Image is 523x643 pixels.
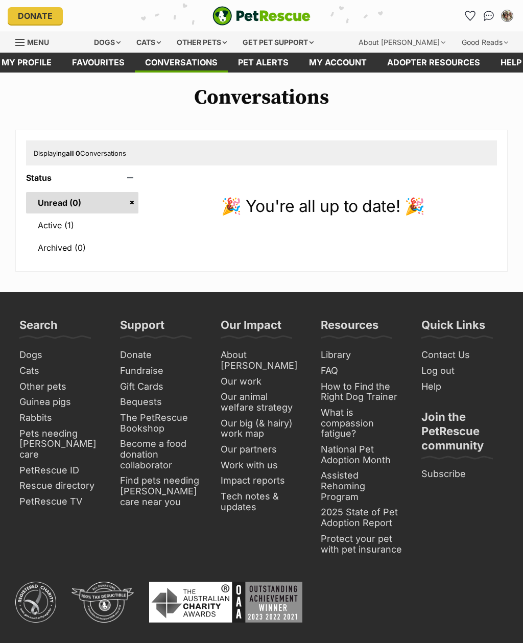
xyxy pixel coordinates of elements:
[26,237,138,258] a: Archived (0)
[116,473,206,510] a: Find pets needing [PERSON_NAME] care near you
[502,11,512,21] img: Lara Atkinson profile pic
[484,11,494,21] img: chat-41dd97257d64d25036548639549fe6c8038ab92f7586957e7f3b1b290dea8141.svg
[116,379,206,395] a: Gift Cards
[421,318,485,338] h3: Quick Links
[317,531,407,557] a: Protect your pet with pet insurance
[221,318,281,338] h3: Our Impact
[116,410,206,436] a: The PetRescue Bookshop
[217,347,307,373] a: About [PERSON_NAME]
[217,442,307,458] a: Our partners
[8,7,63,25] a: Donate
[62,53,135,73] a: Favourites
[116,363,206,379] a: Fundraise
[217,473,307,489] a: Impact reports
[129,32,168,53] div: Cats
[15,410,106,426] a: Rabbits
[149,582,302,623] img: Australian Charity Awards - Outstanding Achievement Winner 2023 - 2022 - 2021
[15,582,56,623] img: ACNC
[15,394,106,410] a: Guinea pigs
[135,53,228,73] a: conversations
[321,318,378,338] h3: Resources
[377,53,490,73] a: Adopter resources
[499,8,515,24] button: My account
[149,194,497,219] p: 🎉 You're all up to date! 🎉
[15,379,106,395] a: Other pets
[317,505,407,531] a: 2025 State of Pet Adoption Report
[317,468,407,505] a: Assisted Rehoming Program
[217,458,307,473] a: Work with us
[34,149,126,157] span: Displaying Conversations
[417,379,508,395] a: Help
[217,389,307,415] a: Our animal welfare strategy
[462,8,515,24] ul: Account quick links
[66,149,80,157] strong: all 0
[317,405,407,442] a: What is compassion fatigue?
[15,363,106,379] a: Cats
[462,8,479,24] a: Favourites
[317,379,407,405] a: How to Find the Right Dog Trainer
[15,32,56,51] a: Menu
[15,494,106,510] a: PetRescue TV
[212,6,311,26] a: PetRescue
[72,582,134,623] img: DGR
[212,6,311,26] img: logo-e224e6f780fb5917bec1dbf3a21bbac754714ae5b6737aabdf751b685950b380.svg
[217,416,307,442] a: Our big (& hairy) work map
[417,466,508,482] a: Subscribe
[15,347,106,363] a: Dogs
[26,215,138,236] a: Active (1)
[26,192,138,213] a: Unread (0)
[217,374,307,390] a: Our work
[116,347,206,363] a: Donate
[120,318,164,338] h3: Support
[317,363,407,379] a: FAQ
[455,32,515,53] div: Good Reads
[417,363,508,379] a: Log out
[170,32,234,53] div: Other pets
[421,410,504,459] h3: Join the PetRescue community
[228,53,299,73] a: Pet alerts
[299,53,377,73] a: My account
[317,347,407,363] a: Library
[351,32,453,53] div: About [PERSON_NAME]
[217,489,307,515] a: Tech notes & updates
[417,347,508,363] a: Contact Us
[15,463,106,479] a: PetRescue ID
[235,32,321,53] div: Get pet support
[15,478,106,494] a: Rescue directory
[481,8,497,24] a: Conversations
[15,426,106,463] a: Pets needing [PERSON_NAME] care
[116,436,206,473] a: Become a food donation collaborator
[27,38,49,46] span: Menu
[116,394,206,410] a: Bequests
[26,173,138,182] header: Status
[317,442,407,468] a: National Pet Adoption Month
[19,318,58,338] h3: Search
[87,32,128,53] div: Dogs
